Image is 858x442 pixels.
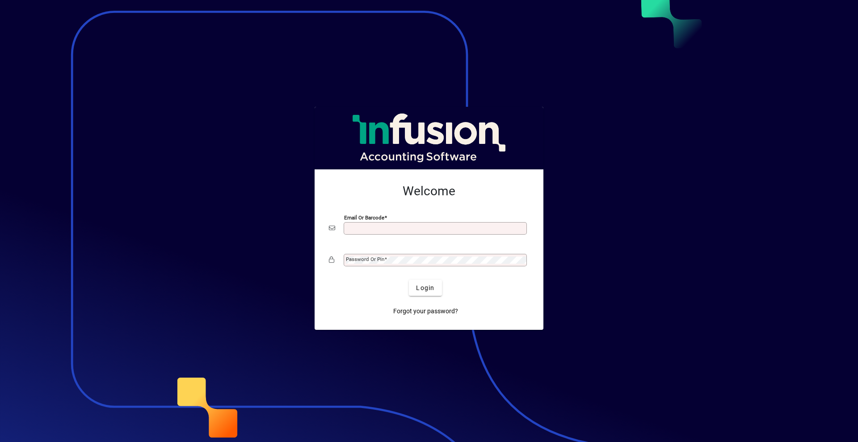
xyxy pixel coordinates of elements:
[344,215,384,221] mat-label: Email or Barcode
[329,184,529,199] h2: Welcome
[346,256,384,262] mat-label: Password or Pin
[393,307,458,316] span: Forgot your password?
[416,283,434,293] span: Login
[390,303,462,319] a: Forgot your password?
[409,280,442,296] button: Login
